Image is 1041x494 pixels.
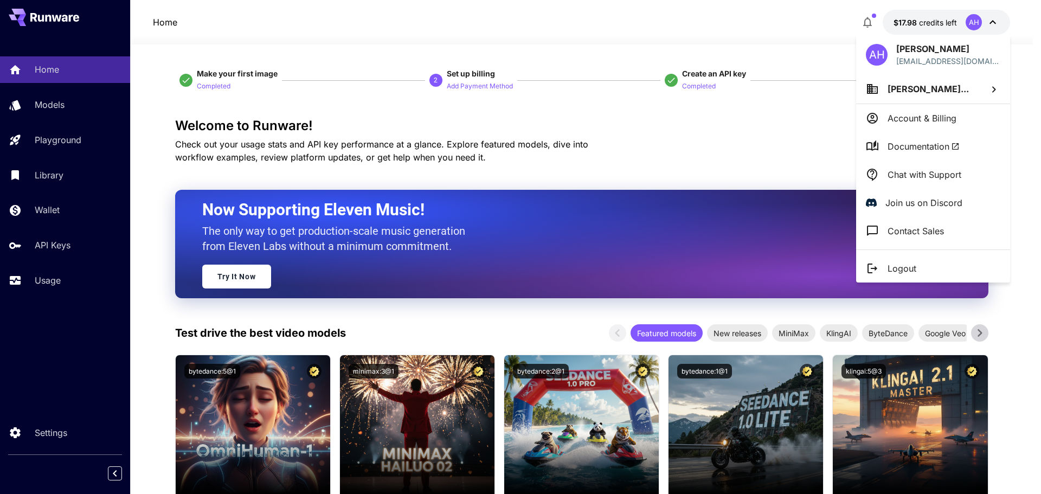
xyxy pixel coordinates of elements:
[888,224,944,238] p: Contact Sales
[885,196,962,209] p: Join us on Discord
[888,262,916,275] p: Logout
[896,55,1000,67] p: [EMAIL_ADDRESS][DOMAIN_NAME]
[856,74,1010,104] button: [PERSON_NAME]...
[888,140,960,153] span: Documentation
[866,44,888,66] div: AH
[896,55,1000,67] div: greenappgroup@yahoo.com
[888,112,956,125] p: Account & Billing
[888,84,969,94] span: [PERSON_NAME]...
[888,168,961,181] p: Chat with Support
[896,42,1000,55] p: [PERSON_NAME]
